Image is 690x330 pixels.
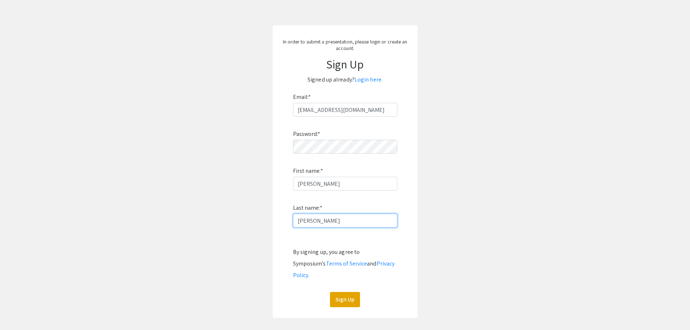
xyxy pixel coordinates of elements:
[293,128,321,140] label: Password:
[293,91,311,103] label: Email:
[355,76,382,83] a: Login here.
[326,260,367,267] a: Terms of Service
[280,38,410,51] p: In order to submit a presentation, please login or create an account.
[293,202,322,214] label: Last name:
[5,297,31,325] iframe: Chat
[280,74,410,85] p: Signed up already?
[280,57,410,71] h1: Sign Up
[330,292,360,307] button: Sign Up
[293,165,323,177] label: First name:
[293,246,397,281] div: By signing up, you agree to Symposium’s and .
